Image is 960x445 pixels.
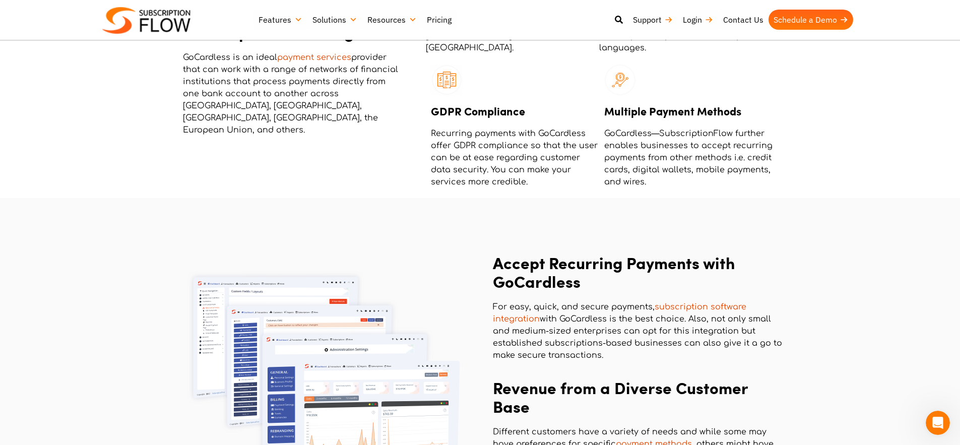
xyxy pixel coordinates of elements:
[604,128,773,188] p: GoCardless—SubscriptionFlow further enables businesses to accept recurring payments from other me...
[431,64,463,96] img: Integration with Accounting Software
[493,378,783,416] h2: Revenue from a Diverse Customer Base
[102,7,190,34] img: Subscriptionflow
[604,103,773,119] h3: Multiple Payment Methods
[769,10,853,30] a: Schedule a Demo
[362,10,422,30] a: Resources
[493,253,783,291] h2: Accept Recurring Payments with GoCardless
[422,10,457,30] a: Pricing
[493,301,783,361] p: For easy, quick, and secure payments, with GoCardless is the best choice. Also, not only small an...
[718,10,769,30] a: Contact Us
[678,10,718,30] a: Login
[253,10,307,30] a: Features
[431,103,599,119] h3: GDPR Compliance
[926,411,950,435] iframe: Intercom live chat
[183,51,401,136] p: GoCardless is an ideal provider that can work with a range of networks of financial institutions ...
[431,128,599,188] p: Recurring payments with GoCardless offer GDPR compliance so that the user can be at ease regardin...
[628,10,678,30] a: Support
[493,302,746,324] a: subscription software integration
[604,64,636,96] img: Analytics & Reporting
[277,53,351,62] a: payment services
[307,10,362,30] a: Solutions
